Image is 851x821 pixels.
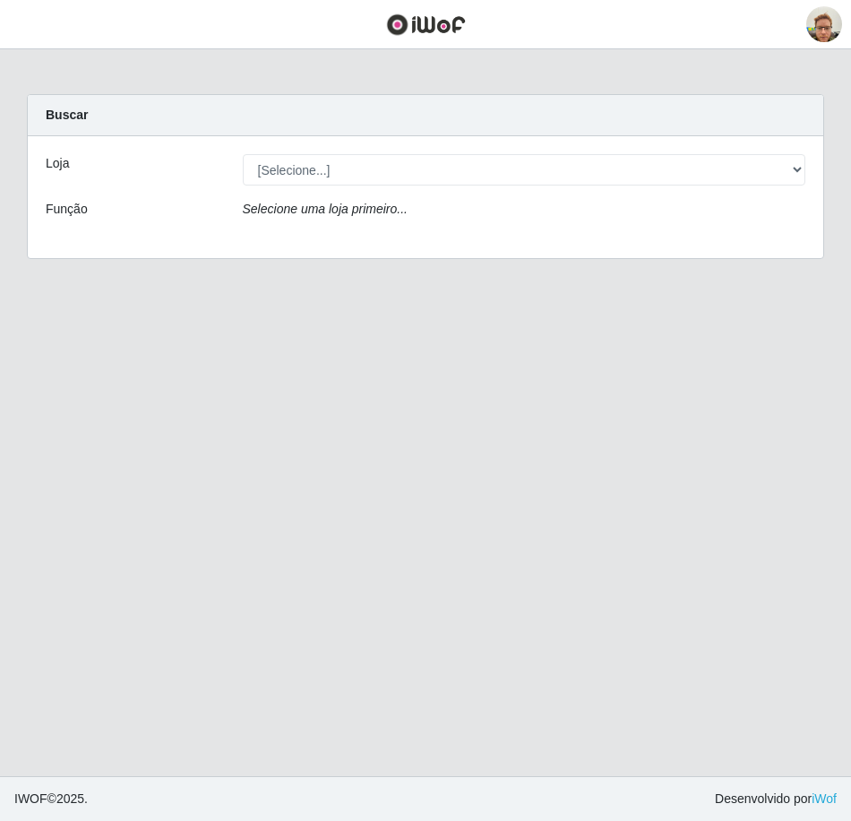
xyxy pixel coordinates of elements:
strong: Buscar [46,108,88,122]
i: Selecione uma loja primeiro... [243,202,408,216]
span: Desenvolvido por [715,790,837,808]
a: iWof [812,791,837,806]
span: © 2025 . [14,790,88,808]
span: IWOF [14,791,47,806]
label: Função [46,200,88,219]
img: CoreUI Logo [386,13,466,36]
label: Loja [46,154,69,173]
